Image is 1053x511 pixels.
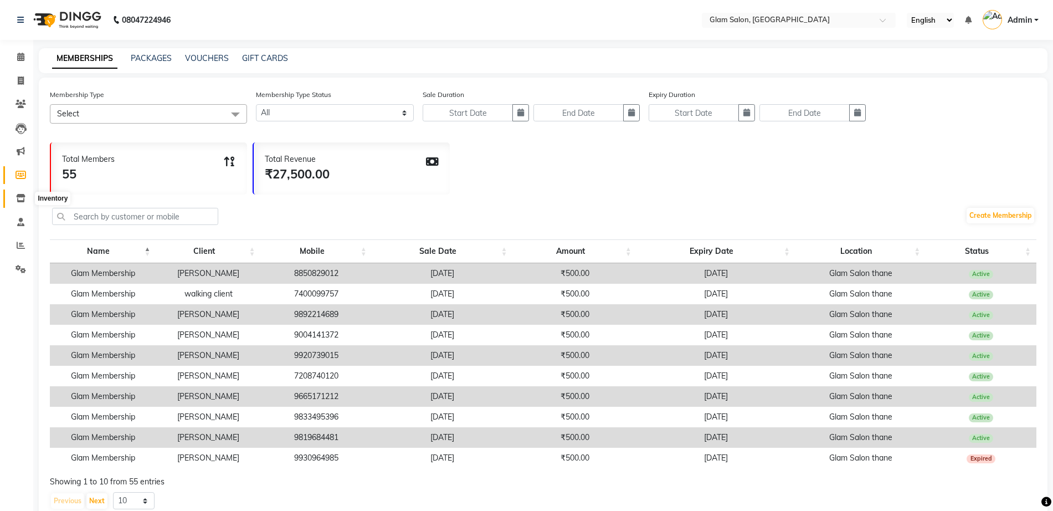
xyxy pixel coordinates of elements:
[261,366,372,386] td: 7208740120
[50,386,156,407] td: Glam Membership
[156,448,260,468] td: [PERSON_NAME]
[185,53,229,63] a: VOUCHERS
[372,386,513,407] td: [DATE]
[265,154,330,165] div: Total Revenue
[261,407,372,427] td: 9833495396
[50,407,156,427] td: Glam Membership
[156,427,260,448] td: [PERSON_NAME]
[62,165,115,183] div: 55
[52,208,218,225] input: Search by customer or mobile
[513,386,637,407] td: ₹500.00
[969,270,994,279] span: Active
[372,304,513,325] td: [DATE]
[533,104,624,121] input: End Date
[372,427,513,448] td: [DATE]
[967,454,995,463] span: Expired
[637,407,795,427] td: [DATE]
[156,304,260,325] td: [PERSON_NAME]
[86,493,107,509] button: Next
[156,284,260,304] td: walking client
[513,284,637,304] td: ₹500.00
[513,427,637,448] td: ₹500.00
[637,427,795,448] td: [DATE]
[795,345,926,366] td: Glam Salon thane
[156,239,260,263] th: Client: activate to sort column ascending
[795,239,926,263] th: Location: activate to sort column ascending
[372,407,513,427] td: [DATE]
[969,413,994,422] span: Active
[50,366,156,386] td: Glam Membership
[372,325,513,345] td: [DATE]
[156,366,260,386] td: [PERSON_NAME]
[969,372,994,381] span: Active
[261,427,372,448] td: 9819684481
[513,448,637,468] td: ₹500.00
[50,448,156,468] td: Glam Membership
[637,448,795,468] td: [DATE]
[1008,14,1032,26] span: Admin
[372,263,513,284] td: [DATE]
[513,366,637,386] td: ₹500.00
[969,331,994,340] span: Active
[513,407,637,427] td: ₹500.00
[637,304,795,325] td: [DATE]
[51,493,84,509] button: Previous
[156,345,260,366] td: [PERSON_NAME]
[156,325,260,345] td: [PERSON_NAME]
[261,263,372,284] td: 8850829012
[50,284,156,304] td: Glam Membership
[265,165,330,183] div: ₹27,500.00
[57,109,79,119] span: Select
[50,427,156,448] td: Glam Membership
[423,104,513,121] input: Start Date
[513,345,637,366] td: ₹500.00
[513,239,637,263] th: Amount: activate to sort column ascending
[969,352,994,361] span: Active
[372,366,513,386] td: [DATE]
[983,10,1002,29] img: Admin
[969,311,994,320] span: Active
[372,345,513,366] td: [DATE]
[261,386,372,407] td: 9665171212
[637,366,795,386] td: [DATE]
[969,434,994,443] span: Active
[513,263,637,284] td: ₹500.00
[50,263,156,284] td: Glam Membership
[759,104,850,121] input: End Date
[637,345,795,366] td: [DATE]
[372,284,513,304] td: [DATE]
[637,263,795,284] td: [DATE]
[261,284,372,304] td: 7400099757
[795,407,926,427] td: Glam Salon thane
[156,407,260,427] td: [PERSON_NAME]
[637,284,795,304] td: [DATE]
[50,325,156,345] td: Glam Membership
[967,208,1034,223] a: Create Membership
[256,90,331,100] label: Membership Type Status
[926,239,1036,263] th: Status: activate to sort column ascending
[28,4,104,35] img: logo
[50,304,156,325] td: Glam Membership
[50,239,156,263] th: Name: activate to sort column descending
[795,263,926,284] td: Glam Salon thane
[795,366,926,386] td: Glam Salon thane
[261,448,372,468] td: 9930964985
[513,325,637,345] td: ₹500.00
[969,393,994,402] span: Active
[242,53,288,63] a: GIFT CARDS
[795,284,926,304] td: Glam Salon thane
[795,304,926,325] td: Glam Salon thane
[156,386,260,407] td: [PERSON_NAME]
[35,192,70,205] div: Inventory
[52,49,117,69] a: MEMBERSHIPS
[372,239,513,263] th: Sale Date: activate to sort column ascending
[156,263,260,284] td: [PERSON_NAME]
[62,154,115,165] div: Total Members
[423,90,464,100] label: Sale Duration
[131,53,172,63] a: PACKAGES
[649,90,695,100] label: Expiry Duration
[637,239,795,263] th: Expiry Date: activate to sort column ascending
[795,325,926,345] td: Glam Salon thane
[513,304,637,325] td: ₹500.00
[649,104,739,121] input: Start Date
